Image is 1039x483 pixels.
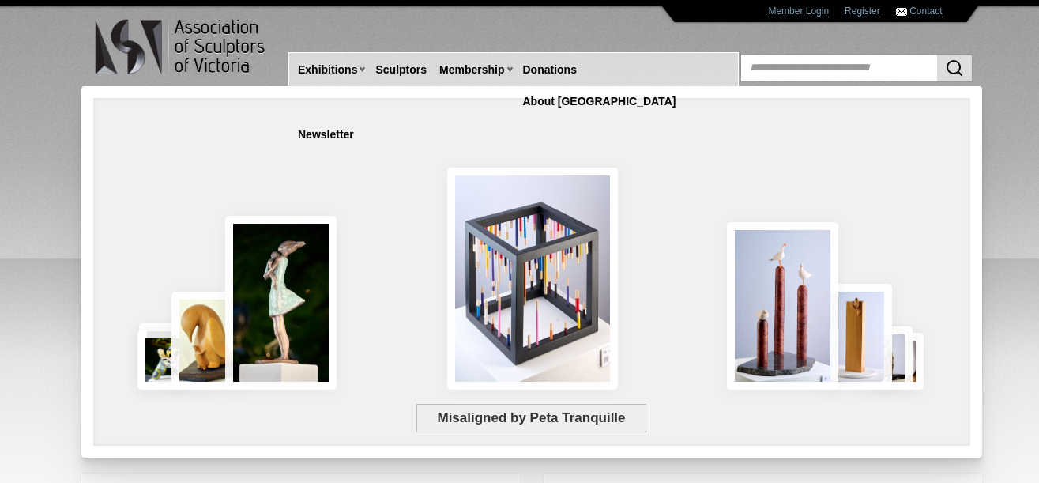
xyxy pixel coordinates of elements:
[517,87,683,116] a: About [GEOGRAPHIC_DATA]
[292,55,363,85] a: Exhibitions
[820,284,892,390] img: Little Frog. Big Climb
[225,216,337,390] img: Connection
[416,404,646,432] span: Misaligned by Peta Tranquille
[517,55,583,85] a: Donations
[369,55,433,85] a: Sculptors
[447,168,618,390] img: Misaligned
[845,6,880,17] a: Register
[292,120,360,149] a: Newsletter
[909,6,942,17] a: Contact
[945,58,964,77] img: Search
[768,6,829,17] a: Member Login
[433,55,510,85] a: Membership
[896,8,907,16] img: Contact ASV
[727,222,838,390] img: Rising Tides
[94,16,268,78] img: logo.png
